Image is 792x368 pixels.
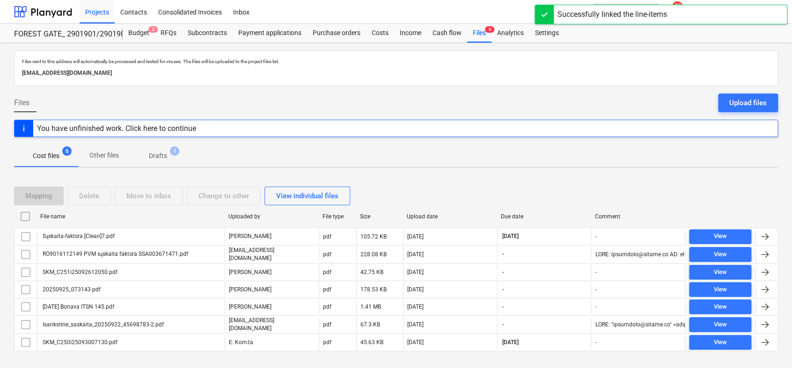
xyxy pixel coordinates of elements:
div: Upload files [729,97,767,109]
div: - [595,233,596,240]
p: [EMAIL_ADDRESS][DOMAIN_NAME] [229,246,315,262]
div: Isankstine_saskaita_20250922_45698783-2.pdf [41,321,164,328]
div: View [714,302,727,312]
div: Due date [501,213,587,220]
div: - [595,286,596,293]
div: [DATE] [407,303,424,310]
p: [EMAIL_ADDRESS][DOMAIN_NAME] [22,68,770,78]
div: File name [40,213,221,220]
iframe: Chat Widget [745,323,792,368]
div: View [714,249,727,260]
div: View individual files [276,190,338,202]
div: 67.3 KB [360,321,380,328]
p: [PERSON_NAME] [229,232,271,240]
p: [PERSON_NAME] [229,303,271,311]
a: Costs [366,24,394,43]
p: [PERSON_NAME] [229,286,271,294]
div: pdf [323,286,331,293]
span: - [501,250,505,258]
a: Settings [529,24,565,43]
div: 1.41 MB [360,303,381,310]
button: View [689,247,751,262]
div: pdf [323,251,331,258]
div: [DATE] [407,251,424,258]
div: Analytics [491,24,529,43]
span: [DATE] [501,232,520,240]
button: View individual files [264,187,350,205]
a: Income [394,24,427,43]
div: View [714,337,727,348]
button: View [689,335,751,350]
div: [DATE] Bonava ITSN 145.pdf [41,303,114,310]
a: Budget2 [123,24,155,43]
a: Payment applications [233,24,307,43]
span: - [501,268,505,276]
button: View [689,299,751,314]
div: File type [323,213,352,220]
span: - [501,321,505,329]
div: - [595,303,596,310]
div: pdf [323,303,331,310]
div: pdf [323,339,331,346]
span: 6 [62,146,72,156]
div: View [714,231,727,242]
div: Files [467,24,491,43]
div: Sąskaita-faktūra [Clean]7.pdf [41,233,115,240]
div: pdf [323,269,331,275]
div: 105.72 KB [360,233,387,240]
div: 228.08 KB [360,251,387,258]
div: SKM_C251i25092612050.pdf [41,269,117,275]
p: [PERSON_NAME] [229,268,271,276]
button: View [689,265,751,280]
button: View [689,317,751,332]
p: E. Komža [229,339,253,346]
span: - [501,303,505,311]
div: [DATE] [407,339,424,346]
button: Upload files [718,94,778,112]
div: View [714,284,727,295]
div: [DATE] [407,286,424,293]
a: RFQs [155,24,182,43]
div: 178.53 KB [360,286,387,293]
div: pdf [323,233,331,240]
p: Cost files [33,151,59,161]
div: 20250925_073143.pdf [41,286,101,293]
div: [DATE] [407,233,424,240]
button: View [689,282,751,297]
div: pdf [323,321,331,328]
div: SKM_C250i25093007130.pdf [41,339,117,346]
span: Files [14,97,29,108]
p: Files sent to this address will automatically be processed and tested for viruses. The files will... [22,58,770,65]
div: Successfully linked the line-items [557,9,667,20]
div: 45.63 KB [360,339,383,346]
span: - [501,286,505,294]
span: 6 [485,26,494,33]
div: Budget [123,24,155,43]
div: Uploaded by [228,213,315,220]
p: Drafts [149,151,167,161]
a: Purchase orders [307,24,366,43]
a: Cash flow [427,24,467,43]
a: Subcontracts [182,24,233,43]
div: You have unfinished work. Click here to continue [37,124,196,133]
div: Upload date [407,213,493,220]
div: [DATE] [407,269,424,275]
span: 2 [148,26,158,33]
div: FOREST GATE_ 2901901/2901902/2901903 [14,29,111,39]
span: 1 [170,146,179,156]
div: RO9016112149 PVM sąskaita faktūra SSA003671471.pdf [41,251,188,258]
div: - [595,269,596,275]
div: View [714,319,727,330]
div: Size [360,213,399,220]
a: Files6 [467,24,491,43]
div: [DATE] [407,321,424,328]
p: [EMAIL_ADDRESS][DOMAIN_NAME] [229,317,315,332]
